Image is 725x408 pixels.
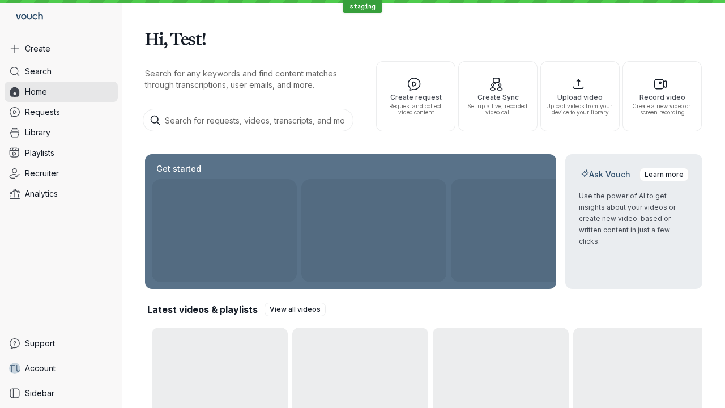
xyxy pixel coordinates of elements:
h2: Latest videos & playlists [147,303,258,316]
a: Requests [5,102,118,122]
span: Learn more [645,169,684,180]
span: U [15,363,22,374]
a: Go to homepage [5,5,48,29]
span: Create request [381,93,450,101]
button: Record videoCreate a new video or screen recording [622,61,702,131]
a: Sidebar [5,383,118,403]
p: Use the power of AI to get insights about your videos or create new video-based or written conten... [579,190,689,247]
span: Library [25,127,50,138]
span: Account [25,363,56,374]
span: Support [25,338,55,349]
a: Recruiter [5,163,118,184]
h2: Ask Vouch [579,169,633,180]
span: Create Sync [463,93,532,101]
span: Search [25,66,52,77]
a: Learn more [639,168,689,181]
span: View all videos [270,304,321,315]
a: Playlists [5,143,118,163]
span: Record video [628,93,697,101]
span: Recruiter [25,168,59,179]
a: Home [5,82,118,102]
a: Library [5,122,118,143]
span: Create a new video or screen recording [628,103,697,116]
input: Search for requests, videos, transcripts, and more... [143,109,353,131]
a: Search [5,61,118,82]
a: View all videos [265,303,326,316]
span: Upload video [545,93,615,101]
button: Create requestRequest and collect video content [376,61,455,131]
span: Analytics [25,188,58,199]
span: Upload videos from your device to your library [545,103,615,116]
span: T [8,363,15,374]
span: Sidebar [25,388,54,399]
h2: Get started [154,163,203,175]
span: Requests [25,107,60,118]
a: Support [5,333,118,354]
p: Search for any keywords and find content matches through transcriptions, user emails, and more. [145,68,356,91]
span: Home [25,86,47,97]
span: Create [25,43,50,54]
a: TUAccount [5,358,118,379]
span: Request and collect video content [381,103,450,116]
button: Create [5,39,118,59]
button: Upload videoUpload videos from your device to your library [540,61,620,131]
a: Analytics [5,184,118,204]
span: Set up a live, recorded video call [463,103,532,116]
span: Playlists [25,147,54,159]
button: Create SyncSet up a live, recorded video call [458,61,538,131]
h1: Hi, Test! [145,23,702,54]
